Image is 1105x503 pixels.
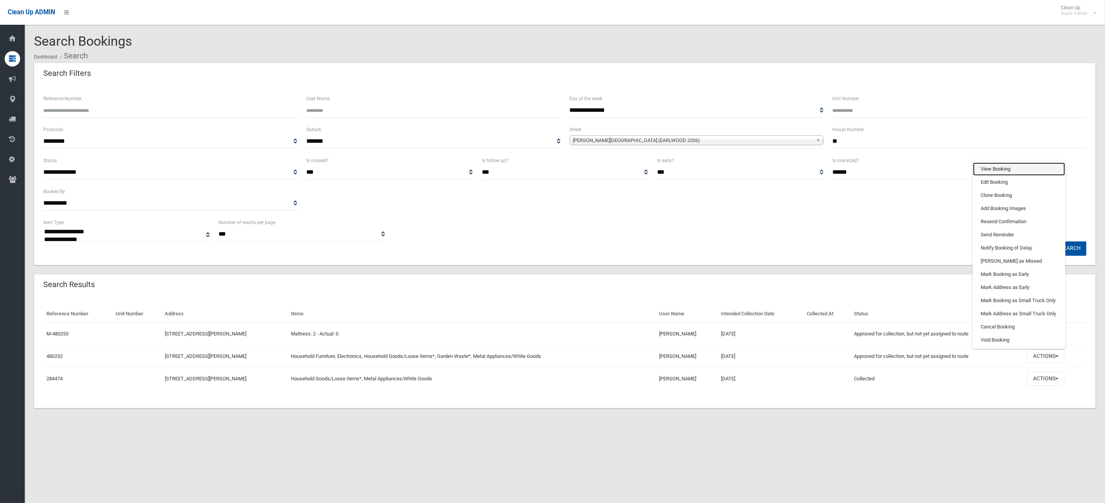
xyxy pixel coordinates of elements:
th: Intended Collection Date [718,305,804,323]
label: House Number [833,125,864,134]
td: Collected [851,368,1024,390]
label: Is early? [657,156,674,165]
a: View Booking [973,163,1065,176]
a: Mark Address as Small Truck Only [973,307,1065,320]
a: Edit Booking [973,176,1065,189]
label: Is oversized? [833,156,859,165]
label: Is follow up? [482,156,508,165]
small: Super Admin [1061,10,1088,16]
label: Status [43,156,57,165]
li: Search [58,49,88,63]
label: Unit Number [833,94,859,103]
a: [PERSON_NAME] as Missed [973,255,1065,268]
label: Day of the week [570,94,603,103]
td: Household Furniture, Electronics, Household Goods/Loose Items*, Garden Waste*, Metal Appliances/W... [288,345,656,368]
a: [STREET_ADDRESS][PERSON_NAME] [165,353,246,359]
td: [DATE] [718,323,804,345]
a: Mark Booking as Small Truck Only [973,294,1065,307]
th: Items [288,305,656,323]
label: Item Type [43,218,64,227]
span: Clean Up ADMIN [8,9,55,16]
td: [DATE] [718,345,804,368]
th: Unit Number [113,305,162,323]
th: Address [162,305,288,323]
a: Send Reminder [973,228,1065,241]
a: Mark Address as Early [973,281,1065,294]
a: [STREET_ADDRESS][PERSON_NAME] [165,331,246,337]
label: Street [570,125,582,134]
td: Mattress: 2 - Actual: 0 [288,323,656,345]
a: Resend Confirmation [973,215,1065,228]
label: Number of results per page [219,218,276,227]
th: User Name [656,305,718,323]
span: [PERSON_NAME][GEOGRAPHIC_DATA] (EARLWOOD 2206) [573,136,813,145]
span: Clean Up [1057,5,1095,16]
button: Search [1054,241,1086,256]
td: Approved for collection, but not yet assigned to route [851,323,1024,345]
td: [PERSON_NAME] [656,368,718,390]
header: Search Filters [34,66,100,81]
span: Search Bookings [34,33,132,49]
a: 284474 [46,376,63,382]
a: Add Booking Images [973,202,1065,215]
label: Is missed? [306,156,328,165]
a: Dashboard [34,54,57,60]
label: Postcode [43,125,63,134]
a: 480252 [46,353,63,359]
label: Suburb [306,125,321,134]
a: Clone Booking [973,189,1065,202]
th: Collected At [804,305,851,323]
a: Mark Booking as Early [973,268,1065,281]
a: Void Booking [973,334,1065,347]
a: M-480253 [46,331,68,337]
label: Booked By [43,187,65,196]
th: Status [851,305,1024,323]
button: Actions [1027,371,1064,386]
label: User Name [306,94,330,103]
header: Search Results [34,277,104,292]
td: Approved for collection, but not yet assigned to route [851,345,1024,368]
td: [PERSON_NAME] [656,323,718,345]
a: Cancel Booking [973,320,1065,334]
td: Household Goods/Loose Items*, Metal Appliances/White Goods [288,368,656,390]
td: [PERSON_NAME] [656,345,718,368]
button: Actions [1027,349,1064,364]
a: [STREET_ADDRESS][PERSON_NAME] [165,376,246,382]
a: Notify Booking of Delay [973,241,1065,255]
th: Reference Number [43,305,113,323]
label: Reference Number [43,94,82,103]
td: [DATE] [718,368,804,390]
